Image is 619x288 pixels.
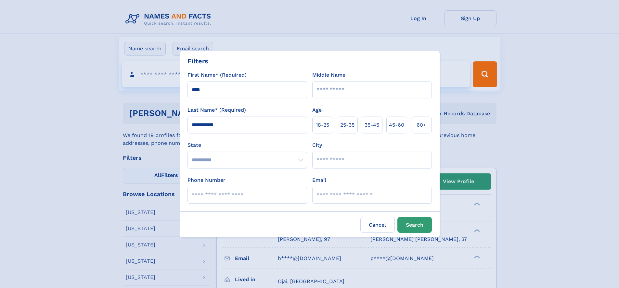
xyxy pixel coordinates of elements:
span: 25‑35 [340,121,355,129]
div: Filters [187,56,208,66]
label: Phone Number [187,176,226,184]
label: First Name* (Required) [187,71,247,79]
span: 35‑45 [365,121,379,129]
span: 18‑25 [316,121,329,129]
label: Age [312,106,322,114]
span: 60+ [417,121,426,129]
span: 45‑60 [389,121,404,129]
button: Search [397,217,432,233]
label: Last Name* (Required) [187,106,246,114]
label: State [187,141,307,149]
label: Middle Name [312,71,345,79]
label: Cancel [360,217,395,233]
label: City [312,141,322,149]
label: Email [312,176,326,184]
